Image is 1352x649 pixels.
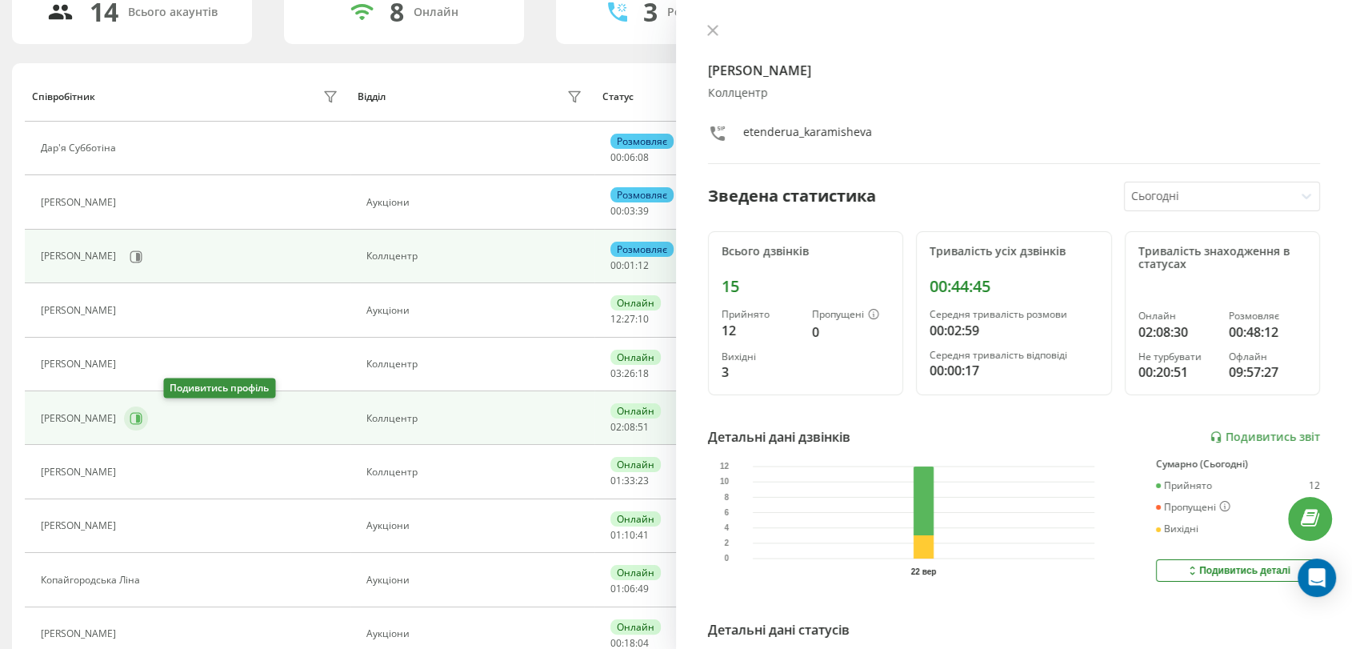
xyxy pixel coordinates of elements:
div: Сумарно (Сьогодні) [1156,459,1320,470]
div: Розмовляє [610,187,674,202]
div: : : [610,638,649,649]
div: [PERSON_NAME] [41,628,120,639]
div: Співробітник [32,91,95,102]
div: : : [610,314,649,325]
text: 12 [720,462,730,471]
div: Розмовляють [667,6,745,19]
span: 18 [638,367,649,380]
div: Коллцентр [366,250,586,262]
text: 22 вер [911,567,937,576]
div: Онлайн [610,403,661,419]
span: 06 [624,150,635,164]
div: Офлайн [1229,351,1306,363]
div: Коллцентр [366,413,586,424]
div: 12 [1309,480,1320,491]
text: 6 [725,508,730,517]
span: 49 [638,582,649,595]
text: 2 [725,539,730,547]
span: 26 [624,367,635,380]
div: Аукціони [366,575,586,586]
div: 00:48:12 [1229,322,1306,342]
div: 02:08:30 [1138,322,1216,342]
div: 00:02:59 [930,321,1098,340]
div: Детальні дані статусів [708,620,850,639]
div: : : [610,422,649,433]
a: Подивитись звіт [1210,431,1320,444]
div: Аукціони [366,520,586,531]
span: 51 [638,420,649,434]
span: 08 [624,420,635,434]
text: 8 [725,493,730,502]
div: Вихідні [1156,523,1198,535]
span: 01 [610,474,622,487]
div: Подивитись профіль [163,379,275,399]
div: [PERSON_NAME] [41,359,120,370]
div: Середня тривалість відповіді [930,350,1098,361]
div: 0 [812,322,890,342]
div: 12 [722,321,799,340]
div: Онлайн [1138,310,1216,322]
div: [PERSON_NAME] [41,520,120,531]
div: [PERSON_NAME] [41,413,120,424]
div: [PERSON_NAME] [41,250,120,262]
span: 10 [624,528,635,542]
span: 01 [624,258,635,272]
button: Подивитись деталі [1156,559,1320,582]
div: : : [610,368,649,379]
div: etenderua_karamisheva [743,124,872,147]
div: Тривалість усіх дзвінків [930,245,1098,258]
span: 00 [610,150,622,164]
div: Вихідні [722,351,799,363]
span: 33 [624,474,635,487]
div: Всього дзвінків [722,245,890,258]
div: Прийнято [1156,480,1212,491]
div: 15 [722,277,890,296]
div: Пропущені [812,309,890,322]
span: 00 [610,204,622,218]
div: Онлайн [610,457,661,472]
div: : : [610,206,649,217]
div: 3 [722,363,799,382]
div: 09:57:27 [1229,363,1306,382]
div: [PERSON_NAME] [41,467,120,478]
div: Прийнято [722,309,799,320]
span: 08 [638,150,649,164]
div: Аукціони [366,305,586,316]
span: 41 [638,528,649,542]
text: 0 [725,554,730,563]
div: Зведена статистика [708,184,876,208]
div: Коллцентр [708,86,1320,100]
span: 12 [610,312,622,326]
span: 00 [610,258,622,272]
div: [PERSON_NAME] [41,197,120,208]
div: Онлайн [610,511,661,527]
div: Дар'я Субботіна [41,142,120,154]
text: 10 [720,477,730,486]
div: Коллцентр [366,359,586,370]
div: Розмовляє [610,134,674,149]
div: Аукціони [366,197,586,208]
span: 23 [638,474,649,487]
div: 00:00:17 [930,361,1098,380]
div: Open Intercom Messenger [1298,559,1336,597]
div: Не турбувати [1138,351,1216,363]
div: Онлайн [610,350,661,365]
div: Онлайн [414,6,458,19]
div: Онлайн [610,565,661,580]
span: 06 [624,582,635,595]
span: 03 [624,204,635,218]
h4: [PERSON_NAME] [708,61,1320,80]
div: Тривалість знаходження в статусах [1138,245,1306,272]
span: 12 [638,258,649,272]
div: : : [610,583,649,595]
div: : : [610,260,649,271]
div: Середня тривалість розмови [930,309,1098,320]
span: 01 [610,528,622,542]
div: Подивитись деталі [1186,564,1290,577]
div: Пропущені [1156,501,1230,514]
div: 00:20:51 [1138,363,1216,382]
div: : : [610,530,649,541]
div: [PERSON_NAME] [41,305,120,316]
div: Коллцентр [366,467,586,478]
text: 4 [725,523,730,532]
